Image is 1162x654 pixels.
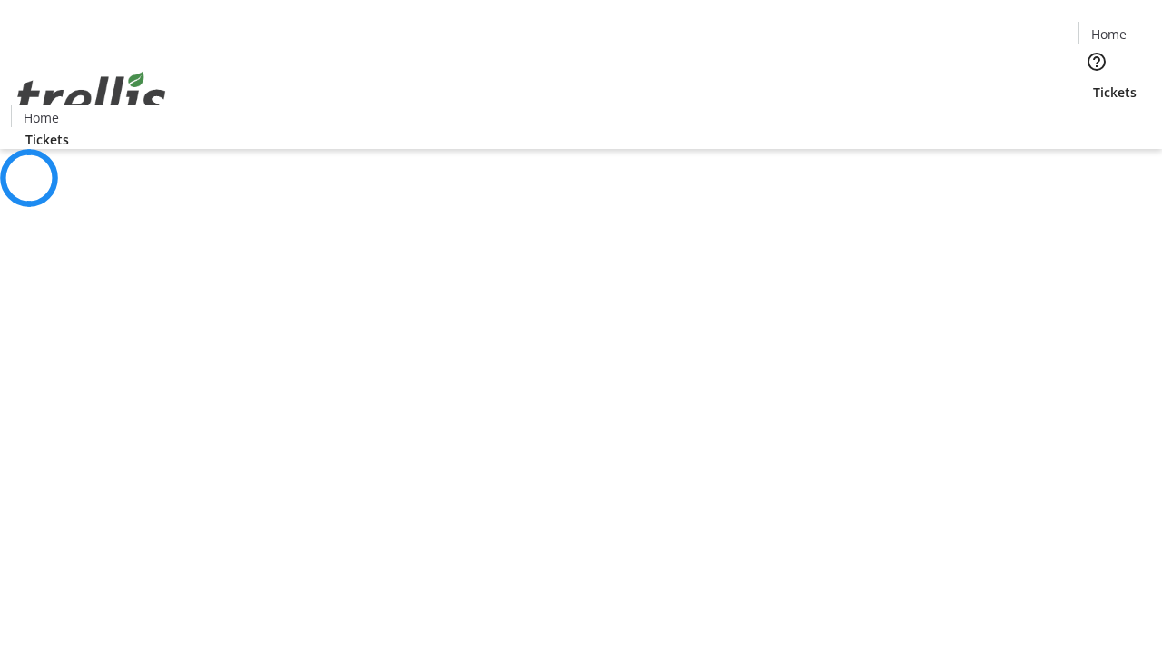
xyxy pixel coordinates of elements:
span: Tickets [25,130,69,149]
button: Help [1078,44,1115,80]
button: Cart [1078,102,1115,138]
a: Home [1079,25,1137,44]
a: Home [12,108,70,127]
span: Home [1091,25,1127,44]
img: Orient E2E Organization IbkTnu1oJc's Logo [11,52,172,143]
span: Tickets [1093,83,1137,102]
span: Home [24,108,59,127]
a: Tickets [11,130,84,149]
a: Tickets [1078,83,1151,102]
